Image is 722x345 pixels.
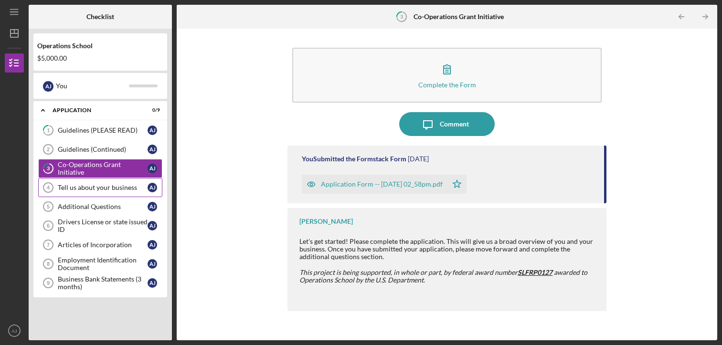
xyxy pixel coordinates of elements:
tspan: 1 [47,127,50,134]
div: You Submitted the Formstack Form [302,155,406,163]
div: A J [148,259,157,269]
a: 2Guidelines (Continued)AJ [38,140,162,159]
div: A J [148,221,157,230]
div: Complete the Form [418,81,476,88]
div: You [56,78,129,94]
tspan: 7 [47,242,50,248]
div: Operations School [37,42,163,50]
div: [PERSON_NAME] [299,218,353,225]
button: Application Form -- [DATE] 02_58pm.pdf [302,175,467,194]
div: Application [53,107,136,113]
tspan: 9 [47,280,50,286]
div: A J [148,145,157,154]
div: A J [148,125,157,135]
div: Guidelines (PLEASE READ) [58,126,148,134]
button: AJ [5,321,24,340]
div: Co-Operations Grant Initiative [58,161,148,176]
a: 7Articles of IncorporationAJ [38,235,162,254]
div: Additional Questions [58,203,148,210]
div: A J [148,183,157,192]
div: Comment [440,112,469,136]
button: Complete the Form [292,48,601,103]
div: A J [43,81,53,92]
div: Employment Identification Document [58,256,148,272]
div: Tell us about your business [58,184,148,191]
tspan: 3 [47,166,50,172]
button: Comment [399,112,495,136]
a: 4Tell us about your businessAJ [38,178,162,197]
time: 2025-10-07 18:58 [408,155,429,163]
b: Co-Operations Grant Initiative [414,13,504,21]
div: A J [148,164,157,173]
div: Guidelines (Continued) [58,146,148,153]
span: SLFRP0127 [518,268,552,276]
a: 5Additional QuestionsAJ [38,197,162,216]
a: 1Guidelines (PLEASE READ)AJ [38,121,162,140]
div: $5,000.00 [37,54,163,62]
div: Business Bank Statements (3 months) [58,275,148,291]
em: This project is being supported, in whole or part, by federal award number awarded to Operations ... [299,268,587,284]
div: Articles of Incorporation [58,241,148,249]
div: Let's get started! Please complete the application. This will give us a broad overview of you and... [299,238,596,261]
tspan: 3 [400,13,403,20]
div: 0 / 9 [143,107,160,113]
b: Checklist [86,13,114,21]
tspan: 2 [47,146,50,152]
text: AJ [11,328,17,334]
a: 6Drivers License or state issued IDAJ [38,216,162,235]
tspan: 4 [47,185,50,190]
a: 9Business Bank Statements (3 months)AJ [38,273,162,293]
tspan: 6 [47,223,50,229]
tspan: 8 [47,261,50,267]
a: 3Co-Operations Grant InitiativeAJ [38,159,162,178]
div: Application Form -- [DATE] 02_58pm.pdf [321,180,443,188]
div: A J [148,202,157,211]
div: A J [148,240,157,250]
div: A J [148,278,157,288]
tspan: 5 [47,204,50,209]
div: Drivers License or state issued ID [58,218,148,233]
a: 8Employment Identification DocumentAJ [38,254,162,273]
